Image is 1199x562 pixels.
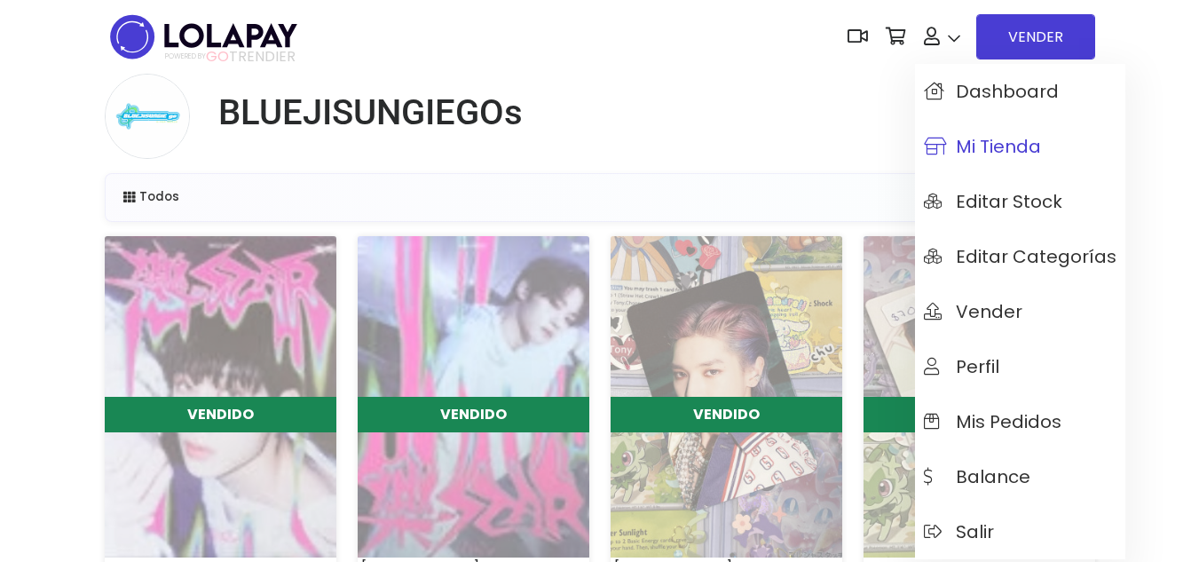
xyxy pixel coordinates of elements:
span: Balance [924,467,1030,487]
span: Mi tienda [924,137,1041,156]
h1: BLUEJISUNGIEGOs [218,91,523,134]
a: Mis pedidos [915,394,1125,449]
div: VENDIDO [864,397,1095,432]
a: BLUEJISUNGIEGOs [204,91,523,134]
img: small.png [105,74,190,159]
span: Editar Stock [924,192,1062,211]
a: Perfil [915,339,1125,394]
div: VENDIDO [611,397,842,432]
span: Salir [924,522,994,542]
img: small_1699842341467.jpeg [864,236,1095,558]
a: Editar Stock [915,174,1125,229]
a: Editar Categorías [915,229,1125,284]
a: Dashboard [915,64,1125,119]
a: Todos [113,181,190,213]
span: Vender [924,302,1022,321]
span: POWERED BY [165,51,206,61]
a: Salir [915,504,1125,559]
span: Editar Categorías [924,247,1116,266]
a: Balance [915,449,1125,504]
img: small_1706309239598.jpeg [105,236,336,558]
div: VENDIDO [358,397,589,432]
span: Dashboard [924,82,1059,101]
span: GO [206,46,229,67]
img: logo [105,9,303,65]
img: small_1709773985364.jpeg [611,236,842,558]
span: Perfil [924,357,999,376]
div: VENDIDO [105,397,336,432]
a: VENDER [976,14,1095,59]
a: Vender [915,284,1125,339]
img: small_1706308817434.jpeg [358,236,589,558]
a: Mi tienda [915,119,1125,174]
span: Mis pedidos [924,412,1061,431]
span: TRENDIER [165,49,296,65]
